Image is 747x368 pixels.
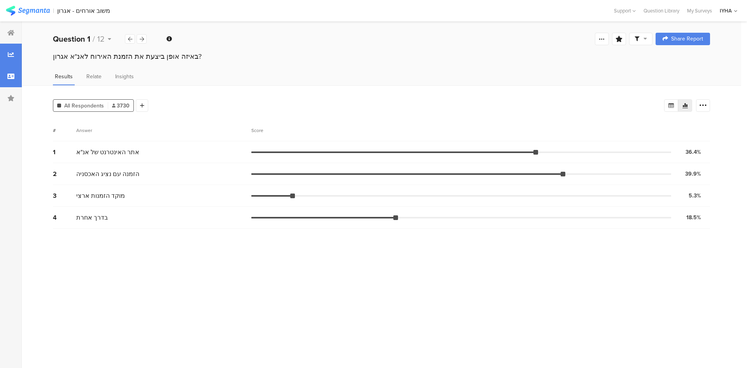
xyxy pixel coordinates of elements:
span: 12 [97,33,105,45]
span: Relate [86,72,102,81]
span: / [93,33,95,45]
div: Answer [76,127,92,134]
div: 3 [53,191,76,200]
span: All Respondents [64,102,104,110]
div: 1 [53,148,76,157]
div: 39.9% [685,170,701,178]
span: מוקד הזמנות ארצי [76,191,125,200]
div: 4 [53,213,76,222]
span: Results [55,72,73,81]
div: IYHA [720,7,732,14]
a: My Surveys [683,7,716,14]
span: הזמנה עם נציג האכסניה [76,169,139,178]
div: משוב אורחים - אגרון [57,7,110,14]
span: Share Report [671,36,703,42]
div: # [53,127,76,134]
span: אתר האינטרנט של אנ"א [76,148,139,157]
span: בדרך אחרת [76,213,108,222]
div: 36.4% [686,148,701,156]
div: באיזה אופן ביצעת את הזמנת האירוח לאנ"א אגרון? [53,51,710,62]
div: 2 [53,169,76,178]
div: | [53,6,54,15]
div: Support [614,5,636,17]
div: 5.3% [689,192,701,200]
div: 18.5% [686,213,701,222]
span: Insights [115,72,134,81]
div: Score [251,127,268,134]
img: segmanta logo [6,6,50,16]
span: 3730 [112,102,130,110]
b: Question 1 [53,33,90,45]
a: Question Library [640,7,683,14]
